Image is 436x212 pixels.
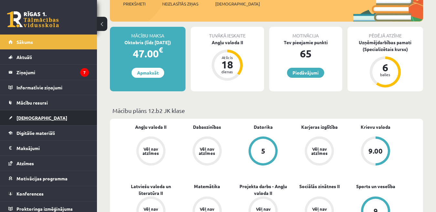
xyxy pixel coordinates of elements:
[347,39,423,88] a: Uzņēmējdarbības pamati (Specializētais kurss) 6 balles
[162,1,198,7] span: Neizlasītās ziņas
[16,176,68,181] span: Motivācijas programma
[235,183,292,197] a: Projekta darbs - Angļu valoda II
[218,70,237,74] div: dienas
[80,68,89,77] i: 7
[269,39,342,46] div: Tev pieejamie punkti
[16,206,73,212] span: Proktoringa izmēģinājums
[287,68,324,78] a: Piedāvājumi
[376,62,395,73] div: 6
[123,183,179,197] a: Latviešu valoda un literatūra II
[16,65,89,80] legend: Ziņojumi
[135,124,166,130] a: Angļu valoda II
[110,46,186,61] div: 47.00
[142,147,160,155] div: Vēl nav atzīmes
[8,50,89,65] a: Aktuāli
[132,68,164,78] a: Apmaksāt
[8,171,89,186] a: Motivācijas programma
[193,124,221,130] a: Dabaszinības
[301,124,338,130] a: Karjeras izglītība
[269,27,342,39] div: Motivācija
[235,136,292,167] a: 5
[7,11,59,27] a: Rīgas 1. Tālmācības vidusskola
[110,39,186,46] div: Oktobris (līdz [DATE])
[356,183,395,190] a: Sports un veselība
[16,100,48,106] span: Mācību resursi
[8,141,89,156] a: Maksājumi
[123,1,145,7] span: Priekšmeti
[198,147,216,155] div: Vēl nav atzīmes
[191,27,264,39] div: Tuvākā ieskaite
[218,56,237,59] div: Atlicis
[8,65,89,80] a: Ziņojumi7
[310,147,328,155] div: Vēl nav atzīmes
[191,39,264,82] a: Angļu valoda II Atlicis 18 dienas
[16,141,89,156] legend: Maksājumi
[347,27,423,39] div: Pēdējā atzīme
[16,115,67,121] span: [DEMOGRAPHIC_DATA]
[299,183,340,190] a: Sociālās zinātnes II
[347,39,423,53] div: Uzņēmējdarbības pamati (Specializētais kurss)
[291,136,347,167] a: Vēl nav atzīmes
[16,39,33,45] span: Sākums
[8,126,89,140] a: Digitālie materiāli
[159,45,163,55] span: €
[254,124,273,130] a: Datorika
[8,35,89,49] a: Sākums
[8,80,89,95] a: Informatīvie ziņojumi
[112,106,420,115] p: Mācību plāns 12.b2 JK klase
[361,124,390,130] a: Krievu valoda
[347,136,404,167] a: 9.00
[16,130,55,136] span: Digitālie materiāli
[179,136,235,167] a: Vēl nav atzīmes
[218,59,237,70] div: 18
[16,54,32,60] span: Aktuāli
[16,160,34,166] span: Atzīmes
[8,110,89,125] a: [DEMOGRAPHIC_DATA]
[191,39,264,46] div: Angļu valoda II
[16,80,89,95] legend: Informatīvie ziņojumi
[16,191,44,197] span: Konferences
[215,1,260,7] span: [DEMOGRAPHIC_DATA]
[8,156,89,171] a: Atzīmes
[8,186,89,201] a: Konferences
[123,136,179,167] a: Vēl nav atzīmes
[261,147,265,155] div: 5
[8,95,89,110] a: Mācību resursi
[194,183,220,190] a: Matemātika
[269,46,342,61] div: 65
[368,147,383,155] div: 9.00
[110,27,186,39] div: Mācību maksa
[376,73,395,76] div: balles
